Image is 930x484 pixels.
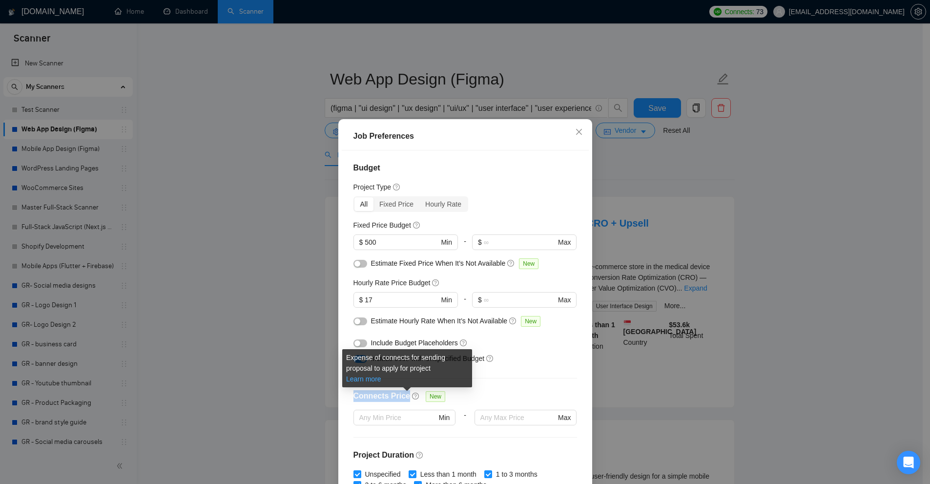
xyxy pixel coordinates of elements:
input: Any Max Price [480,412,556,423]
span: Max [558,237,571,248]
span: Include Budget Placeholders [371,339,458,347]
span: question-circle [486,355,494,362]
input: ∞ [484,237,556,248]
span: question-circle [412,392,420,400]
span: $ [478,237,482,248]
span: question-circle [413,221,421,229]
span: Min [441,237,452,248]
span: question-circle [460,339,468,347]
div: - [455,410,474,437]
span: Min [441,295,452,305]
span: $ [359,237,363,248]
input: Any Min Price [359,412,437,423]
button: Close [566,119,592,146]
span: Estimate Hourly Rate When It’s Not Available [371,317,508,325]
span: New [519,258,538,269]
div: - [458,234,472,258]
h4: Budget [353,162,577,174]
span: Min [439,412,450,423]
span: New [521,316,540,327]
span: $ [478,295,482,305]
span: question-circle [507,259,515,267]
span: question-circle [509,317,517,325]
div: - [458,292,472,316]
div: All [354,197,374,211]
div: Open Intercom Messenger [897,451,920,474]
span: question-circle [416,451,424,459]
span: New [426,391,445,402]
span: Max [558,295,571,305]
h5: Project Type [353,182,392,192]
h4: Project Duration [353,449,577,461]
a: Learn more [346,375,381,383]
span: Less than 1 month [416,469,480,480]
input: ∞ [484,295,556,305]
span: Estimate Fixed Price When It’s Not Available [371,259,506,267]
div: Job Preferences [353,130,577,142]
span: question-circle [393,183,401,191]
div: Expense of connects for sending proposal to apply for project [342,349,472,387]
span: close [575,128,583,136]
div: Fixed Price [373,197,419,211]
span: Unspecified [361,469,405,480]
h5: Fixed Price Budget [353,220,411,231]
span: $ [359,295,363,305]
div: Hourly Rate [419,197,467,211]
input: 0 [365,295,439,305]
h5: Hourly Rate Price Budget [353,277,431,288]
input: 0 [365,237,439,248]
span: Max [558,412,571,423]
span: question-circle [432,279,440,287]
span: 1 to 3 months [492,469,541,480]
h4: Connects Price [353,390,410,402]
